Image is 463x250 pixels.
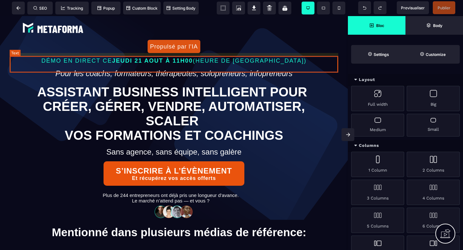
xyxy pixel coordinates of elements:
text: Plus de 244 entrepreneurs ont déjà pris une longueur d’avance. Le marché n’attend pas — et vous ? [3,175,338,189]
div: 1 Column [351,152,404,177]
strong: Body [433,23,442,28]
div: 2 Columns [407,152,460,177]
span: Previsualiser [401,5,425,10]
span: SEO [33,6,47,11]
text: Mentionné dans plusieurs médias de référence: [5,210,353,224]
button: S’INSCRIRE À L’ÉVÈNEMENTEt récupérez vos accès offerts [104,145,244,170]
div: 5 Columns [351,208,404,233]
span: Publier [438,5,450,10]
div: Full width [351,86,404,111]
img: 32586e8465b4242308ef789b458fc82f_community-people.png [153,189,195,202]
h2: Sans agence, sans équipe, sans galère [10,128,338,144]
span: Popup [97,6,115,11]
div: Big [407,86,460,111]
span: Custom Block [126,6,158,11]
div: Columns [348,140,463,152]
div: Layout [348,74,463,86]
span: Open Layer Manager [405,16,463,35]
h2: Pour les coachs, formateurs, thérapeutes, solopreneurs, infopreneurs [10,50,338,65]
div: Medium [351,114,404,137]
text: ASSISTANT BUSINESS INTELLIGENT POUR CRÉER, GÉRER, VENDRE, AUTOMATISER, SCALER VOS FORMATIONS ET C... [34,67,314,128]
img: e6894688e7183536f91f6cf1769eef69_LOGO_BLANC.png [21,5,85,19]
span: Tracking [61,6,83,11]
strong: Customize [426,52,446,57]
span: View components [217,2,230,14]
button: Propulsé par l'IA [148,24,200,37]
span: Setting Body [167,6,195,11]
span: Screenshot [232,2,245,14]
span: Settings [351,45,405,64]
span: JEUDI 21 AOUT À 11H00 [112,41,193,48]
div: Small [407,114,460,137]
strong: Bloc [376,23,384,28]
strong: Settings [374,52,389,57]
span: Preview [397,1,429,14]
p: DÉMO EN DIRECT CE (HEURE DE [GEOGRAPHIC_DATA]) [10,40,338,50]
span: Open Blocks [348,16,405,35]
div: 6 Columns [407,208,460,233]
div: 4 Columns [407,180,460,205]
div: 3 Columns [351,180,404,205]
span: Open Style Manager [405,45,460,64]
